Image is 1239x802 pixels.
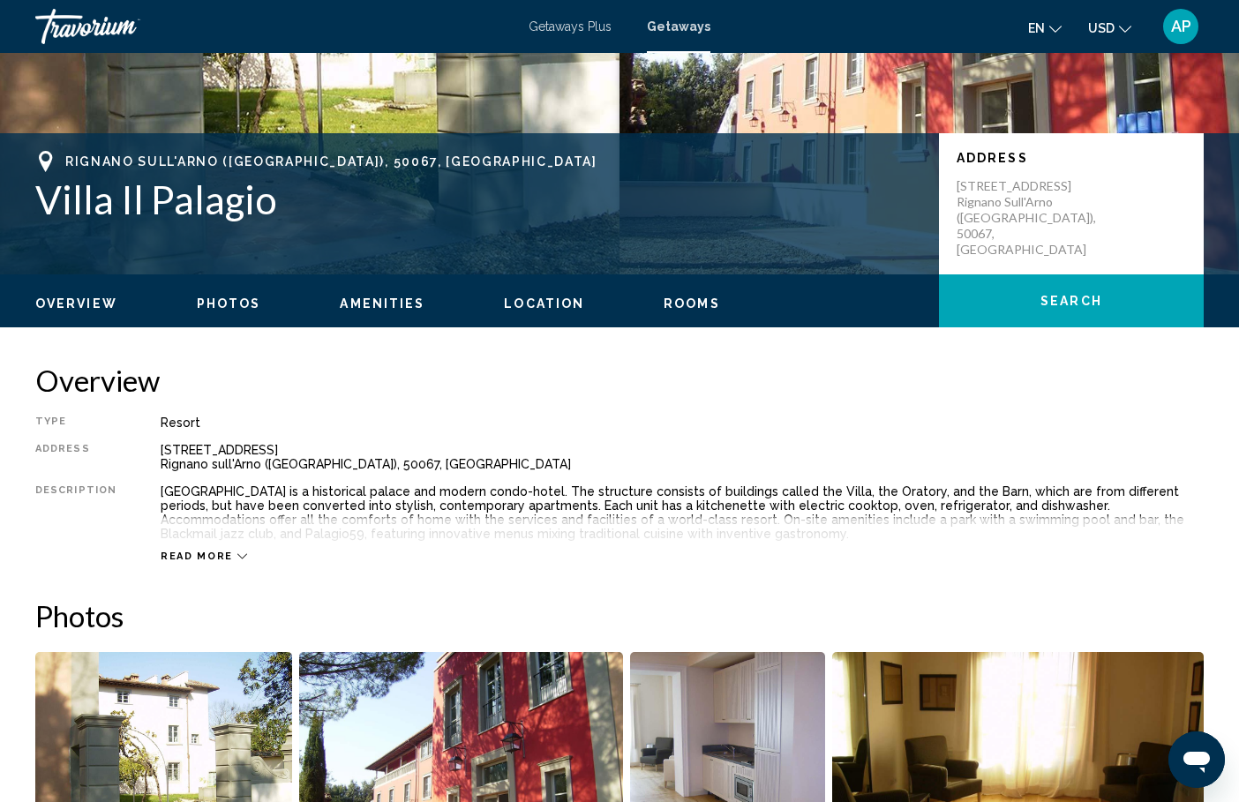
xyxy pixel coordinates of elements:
button: Read more [161,550,247,563]
button: Overview [35,296,117,311]
span: AP [1171,18,1191,35]
iframe: Button to launch messaging window [1168,731,1225,788]
button: Rooms [664,296,720,311]
div: Type [35,416,116,430]
span: Photos [197,296,261,311]
span: Rooms [664,296,720,311]
h2: Overview [35,363,1204,398]
h1: Villa Il Palagio [35,176,921,222]
div: Description [35,484,116,541]
button: Photos [197,296,261,311]
div: [GEOGRAPHIC_DATA] is a historical palace and modern condo-hotel. The structure consists of buildi... [161,484,1204,541]
span: Search [1040,295,1102,309]
div: Address [35,443,116,471]
a: Getaways Plus [529,19,612,34]
span: USD [1088,21,1115,35]
button: Change currency [1088,15,1131,41]
p: Address [957,151,1186,165]
button: Location [504,296,584,311]
button: Change language [1028,15,1062,41]
a: Travorium [35,9,511,44]
button: Search [939,274,1204,327]
span: en [1028,21,1045,35]
span: Overview [35,296,117,311]
div: Resort [161,416,1204,430]
span: Amenities [340,296,424,311]
span: Rignano sull'Arno ([GEOGRAPHIC_DATA]), 50067, [GEOGRAPHIC_DATA] [65,154,597,169]
button: Amenities [340,296,424,311]
h2: Photos [35,598,1204,633]
a: Getaways [647,19,710,34]
span: Read more [161,551,233,562]
button: User Menu [1158,8,1204,45]
div: [STREET_ADDRESS] Rignano sull'Arno ([GEOGRAPHIC_DATA]), 50067, [GEOGRAPHIC_DATA] [161,443,1204,471]
span: Location [504,296,584,311]
p: [STREET_ADDRESS] Rignano sull'Arno ([GEOGRAPHIC_DATA]), 50067, [GEOGRAPHIC_DATA] [957,178,1098,258]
